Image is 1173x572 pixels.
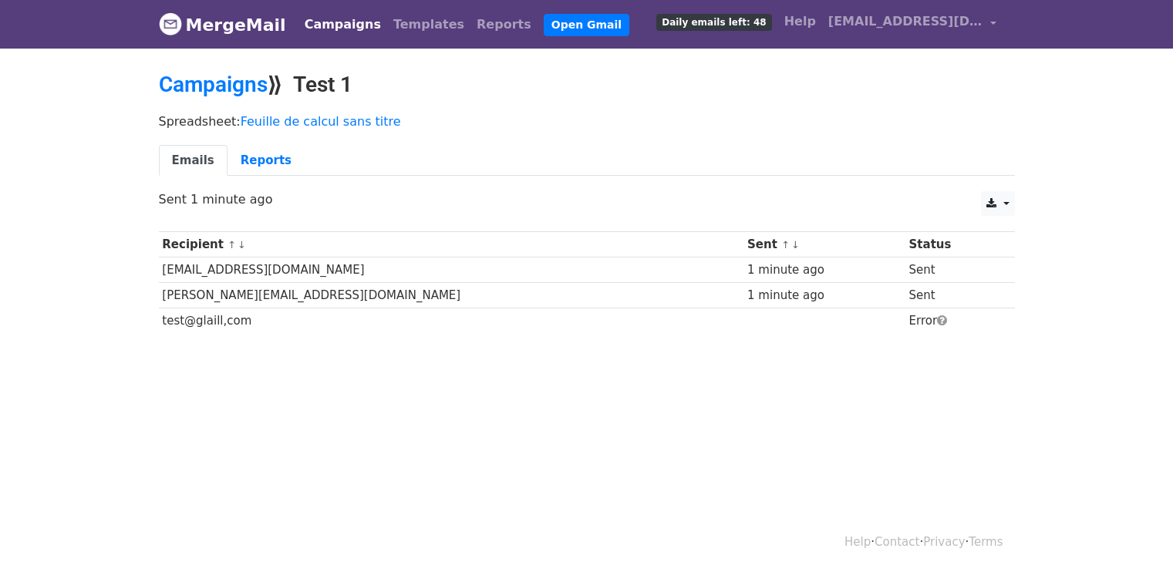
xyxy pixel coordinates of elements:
[747,287,902,305] div: 1 minute ago
[470,9,538,40] a: Reports
[159,283,744,308] td: [PERSON_NAME][EMAIL_ADDRESS][DOMAIN_NAME]
[238,239,246,251] a: ↓
[159,308,744,334] td: test@glaill,com
[828,12,983,31] span: [EMAIL_ADDRESS][DOMAIN_NAME]
[781,239,790,251] a: ↑
[905,257,1000,283] td: Sent
[747,261,902,279] div: 1 minute ago
[905,232,1000,257] th: Status
[905,283,1000,308] td: Sent
[844,535,871,549] a: Help
[228,145,305,177] a: Reports
[743,232,905,257] th: Sent
[159,145,228,177] a: Emails
[159,72,268,97] a: Campaigns
[778,6,822,37] a: Help
[923,535,965,549] a: Privacy
[875,535,919,549] a: Contact
[544,14,629,36] a: Open Gmail
[969,535,1003,549] a: Terms
[298,9,387,40] a: Campaigns
[159,8,286,41] a: MergeMail
[650,6,777,37] a: Daily emails left: 48
[159,191,1015,207] p: Sent 1 minute ago
[656,14,771,31] span: Daily emails left: 48
[791,239,800,251] a: ↓
[159,113,1015,130] p: Spreadsheet:
[159,12,182,35] img: MergeMail logo
[159,232,744,257] th: Recipient
[159,72,1015,98] h2: ⟫ Test 1
[905,308,1000,334] td: Error
[822,6,1003,42] a: [EMAIL_ADDRESS][DOMAIN_NAME]
[241,114,401,129] a: Feuille de calcul sans titre
[159,257,744,283] td: [EMAIL_ADDRESS][DOMAIN_NAME]
[228,239,236,251] a: ↑
[387,9,470,40] a: Templates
